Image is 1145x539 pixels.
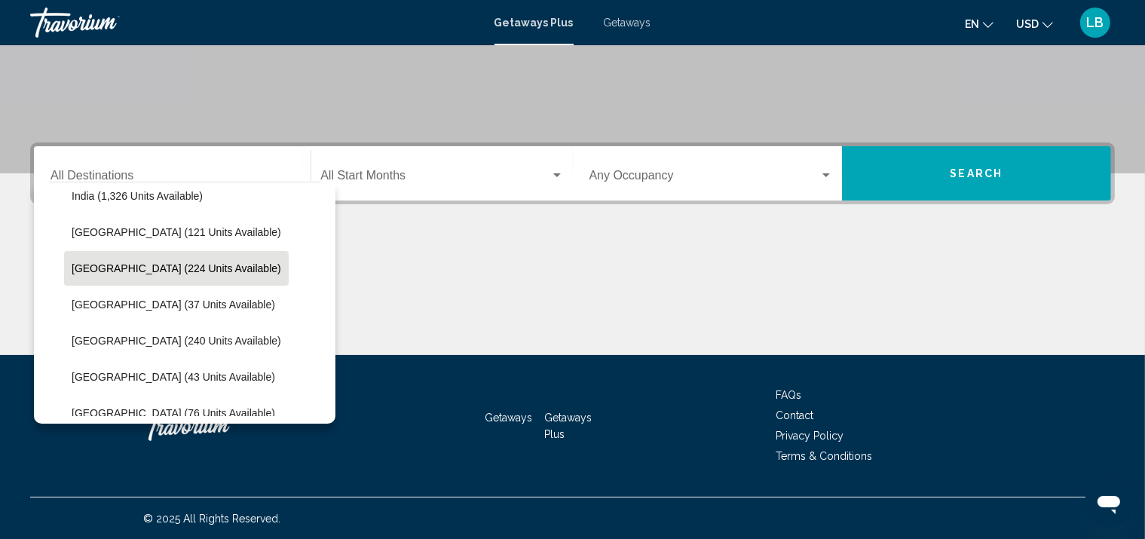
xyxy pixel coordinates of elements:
button: Change currency [1016,13,1053,35]
a: Terms & Conditions [776,450,872,462]
span: USD [1016,18,1039,30]
span: [GEOGRAPHIC_DATA] (37 units available) [72,299,275,311]
button: Change language [965,13,993,35]
button: India (1,326 units available) [64,179,210,213]
a: Contact [776,409,813,421]
button: [GEOGRAPHIC_DATA] (43 units available) [64,360,283,394]
span: [GEOGRAPHIC_DATA] (224 units available) [72,262,281,274]
button: [GEOGRAPHIC_DATA] (37 units available) [64,287,283,322]
a: Getaways [604,17,651,29]
span: India (1,326 units available) [72,190,203,202]
button: [GEOGRAPHIC_DATA] (224 units available) [64,251,289,286]
button: [GEOGRAPHIC_DATA] (240 units available) [64,323,289,358]
span: LB [1087,15,1104,30]
span: [GEOGRAPHIC_DATA] (121 units available) [72,226,281,238]
button: User Menu [1076,7,1115,38]
a: Getaways [485,412,533,424]
span: Search [951,168,1003,180]
button: [GEOGRAPHIC_DATA] (121 units available) [64,215,289,250]
a: Travorium [30,8,479,38]
a: Privacy Policy [776,430,843,442]
div: Search widget [34,146,1111,201]
a: Travorium [143,403,294,449]
span: © 2025 All Rights Reserved. [143,513,280,525]
span: [GEOGRAPHIC_DATA] (240 units available) [72,335,281,347]
a: FAQs [776,389,801,401]
a: Getaways Plus [494,17,574,29]
a: Getaways Plus [544,412,592,440]
span: [GEOGRAPHIC_DATA] (76 units available) [72,407,275,419]
span: en [965,18,979,30]
iframe: Кнопка запуска окна обмена сообщениями [1085,479,1133,527]
span: [GEOGRAPHIC_DATA] (43 units available) [72,371,275,383]
button: Search [842,146,1111,201]
button: [GEOGRAPHIC_DATA] (76 units available) [64,396,283,430]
